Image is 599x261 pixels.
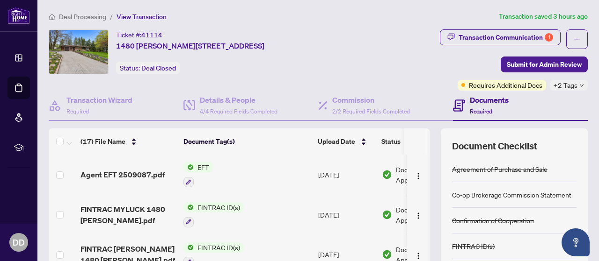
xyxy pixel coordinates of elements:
[574,36,580,42] span: ellipsis
[314,155,378,195] td: [DATE]
[381,136,401,147] span: Status
[459,30,553,45] div: Transaction Communication
[470,108,492,115] span: Required
[396,205,454,225] span: Document Approved
[66,108,89,115] span: Required
[499,11,588,22] article: Transaction saved 3 hours ago
[180,128,314,155] th: Document Tag(s)
[141,64,176,72] span: Deal Closed
[49,30,108,74] img: IMG-X12134464_1.jpg
[554,80,577,91] span: +2 Tags
[382,249,392,260] img: Document Status
[452,215,534,226] div: Confirmation of Cooperation
[80,204,176,226] span: FINTRAC MYLUCK 1480 [PERSON_NAME].pdf
[415,172,422,180] img: Logo
[80,136,125,147] span: (17) File Name
[194,202,244,212] span: FINTRAC ID(s)
[194,162,213,172] span: EFT
[66,94,132,106] h4: Transaction Wizard
[382,169,392,180] img: Document Status
[562,228,590,256] button: Open asap
[396,164,454,185] span: Document Approved
[332,94,410,106] h4: Commission
[194,242,244,253] span: FINTRAC ID(s)
[200,108,278,115] span: 4/4 Required Fields Completed
[411,167,426,182] button: Logo
[200,94,278,106] h4: Details & People
[59,13,106,21] span: Deal Processing
[382,210,392,220] img: Document Status
[183,202,194,212] img: Status Icon
[452,140,537,153] span: Document Checklist
[314,128,378,155] th: Upload Date
[141,31,162,39] span: 41114
[440,29,561,45] button: Transaction Communication1
[49,14,55,20] span: home
[183,162,213,187] button: Status IconEFT
[77,128,180,155] th: (17) File Name
[117,13,167,21] span: View Transaction
[470,94,509,106] h4: Documents
[318,136,355,147] span: Upload Date
[183,162,194,172] img: Status Icon
[469,80,542,90] span: Requires Additional Docs
[452,190,571,200] div: Co-op Brokerage Commission Statement
[415,252,422,260] img: Logo
[545,33,553,42] div: 1
[452,164,548,174] div: Agreement of Purchase and Sale
[452,241,495,251] div: FINTRAC ID(s)
[116,29,162,40] div: Ticket #:
[411,207,426,222] button: Logo
[110,11,113,22] li: /
[332,108,410,115] span: 2/2 Required Fields Completed
[579,83,584,88] span: down
[378,128,457,155] th: Status
[501,56,588,72] button: Submit for Admin Review
[415,212,422,219] img: Logo
[116,40,264,51] span: 1480 [PERSON_NAME][STREET_ADDRESS]
[116,62,180,74] div: Status:
[13,236,25,249] span: DD
[314,195,378,235] td: [DATE]
[183,202,244,227] button: Status IconFINTRAC ID(s)
[183,242,194,253] img: Status Icon
[507,57,582,72] span: Submit for Admin Review
[80,169,165,180] span: Agent EFT 2509087.pdf
[7,7,30,24] img: logo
